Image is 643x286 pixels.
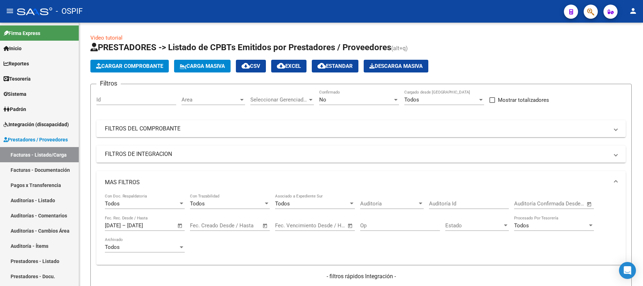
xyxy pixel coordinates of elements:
span: No [319,97,326,103]
input: Fecha inicio [275,222,304,229]
span: Auditoría [360,200,417,207]
span: Mostrar totalizadores [498,96,549,104]
span: EXCEL [277,63,301,69]
span: CSV [242,63,260,69]
span: – [122,222,126,229]
mat-icon: cloud_download [317,62,326,70]
span: Todos [514,222,529,229]
input: Fecha fin [225,222,259,229]
input: Fecha fin [549,200,583,207]
span: Carga Masiva [180,63,225,69]
button: Open calendar [346,222,355,230]
span: Padrón [4,105,26,113]
span: Reportes [4,60,29,68]
button: Descarga Masiva [364,60,428,72]
span: Descarga Masiva [369,63,423,69]
mat-icon: cloud_download [277,62,285,70]
button: Cargar Comprobante [90,60,169,72]
mat-expansion-panel-header: FILTROS DEL COMPROBANTE [96,120,626,137]
span: Todos [190,200,205,207]
app-download-masive: Descarga masiva de comprobantes (adjuntos) [364,60,428,72]
span: Estado [445,222,502,229]
input: Fecha inicio [105,222,121,229]
mat-panel-title: FILTROS DE INTEGRACION [105,150,609,158]
button: Open calendar [261,222,269,230]
span: PRESTADORES -> Listado de CPBTs Emitidos por Prestadores / Proveedores [90,42,391,52]
mat-panel-title: FILTROS DEL COMPROBANTE [105,125,609,133]
input: Fecha inicio [514,200,543,207]
button: CSV [236,60,266,72]
h4: - filtros rápidos Integración - [96,273,626,280]
mat-icon: cloud_download [242,62,250,70]
span: Integración (discapacidad) [4,121,69,128]
h3: Filtros [96,78,121,88]
mat-expansion-panel-header: FILTROS DE INTEGRACION [96,146,626,163]
span: Prestadores / Proveedores [4,136,68,144]
span: Firma Express [4,29,40,37]
button: Open calendar [176,222,184,230]
mat-expansion-panel-header: MAS FILTROS [96,171,626,194]
div: MAS FILTROS [96,194,626,265]
button: EXCEL [271,60,306,72]
span: (alt+q) [391,45,408,52]
span: Tesorería [4,75,31,83]
span: Seleccionar Gerenciador [250,97,308,103]
button: Estandar [312,60,358,72]
input: Fecha fin [127,222,161,229]
div: Open Intercom Messenger [619,262,636,279]
input: Fecha inicio [190,222,219,229]
span: Todos [275,200,290,207]
span: Inicio [4,45,22,52]
mat-icon: menu [6,7,14,15]
button: Open calendar [585,200,594,208]
span: Cargar Comprobante [96,63,163,69]
mat-icon: person [629,7,637,15]
button: Carga Masiva [174,60,231,72]
input: Fecha fin [310,222,344,229]
span: Todos [404,97,419,103]
span: Estandar [317,63,353,69]
mat-panel-title: MAS FILTROS [105,179,609,186]
a: Video tutorial [90,35,123,41]
span: Todos [105,244,120,250]
span: Area [181,97,239,103]
span: Sistema [4,90,26,98]
span: - OSPIF [56,4,83,19]
span: Todos [105,200,120,207]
